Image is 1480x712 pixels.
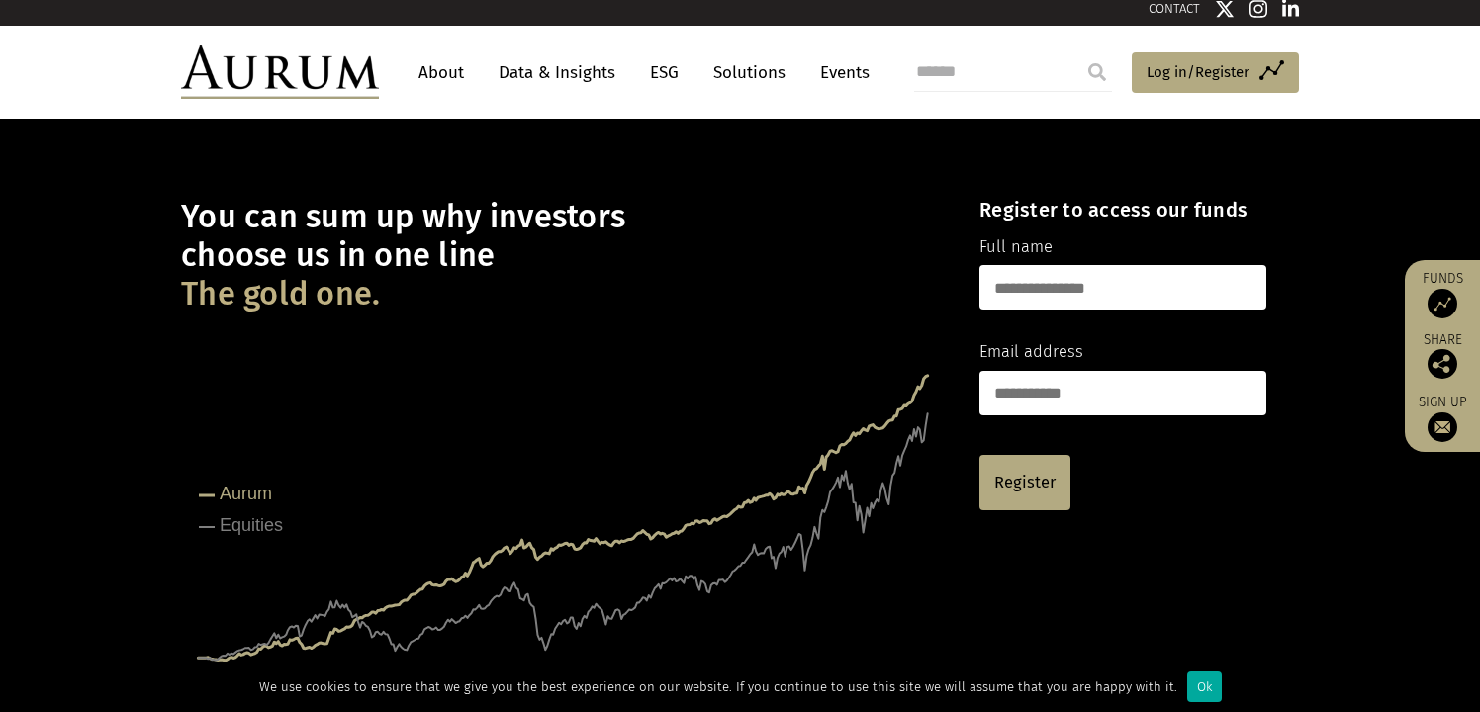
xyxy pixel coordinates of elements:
[1149,1,1200,16] a: CONTACT
[1415,270,1470,318] a: Funds
[1187,671,1222,702] div: Ok
[1428,349,1457,379] img: Share this post
[1132,52,1299,94] a: Log in/Register
[489,54,625,91] a: Data & Insights
[979,455,1070,510] a: Register
[181,198,945,313] h1: You can sum up why investors choose us in one line
[220,484,272,503] tspan: Aurum
[810,54,870,91] a: Events
[979,339,1083,365] label: Email address
[703,54,795,91] a: Solutions
[1415,333,1470,379] div: Share
[1428,412,1457,442] img: Sign up to our newsletter
[640,54,689,91] a: ESG
[979,234,1053,260] label: Full name
[1147,60,1249,84] span: Log in/Register
[220,515,283,535] tspan: Equities
[181,45,379,99] img: Aurum
[1077,52,1117,92] input: Submit
[409,54,474,91] a: About
[1428,289,1457,318] img: Access Funds
[181,275,380,313] span: The gold one.
[1415,394,1470,442] a: Sign up
[979,198,1266,222] h4: Register to access our funds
